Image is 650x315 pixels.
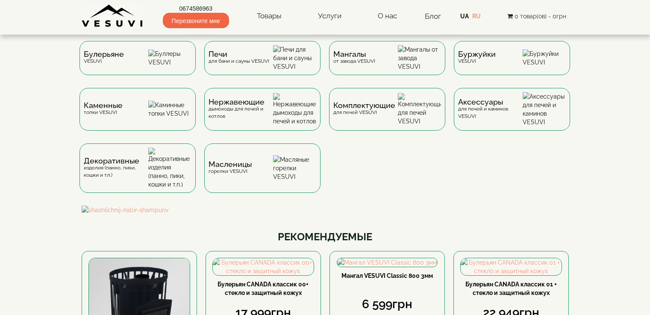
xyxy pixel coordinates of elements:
[472,13,481,20] a: RU
[333,50,366,58] font: Мангалы
[461,258,562,275] img: Булерьян CANADA классик 01 + стекло и защитный кожух
[325,88,450,143] a: Комплектующиедля печей VESUVI Комплектующие для печей VESUVI
[209,97,265,106] font: Нержавеющие
[257,12,282,20] font: Товары
[209,50,227,58] font: Печи
[460,13,469,20] a: UA
[84,156,139,165] font: Декоративные
[148,148,191,189] img: Декоративные изделия (панно, пики, кошки и т.п.)
[333,101,395,110] font: Комплектующие
[378,12,397,20] font: О нас
[75,88,200,143] a: Каменныетопки VESUVI Каминные топки VESUVI
[309,6,350,26] a: Услуги
[273,45,316,71] img: Печи для бани и сауны VESUVI
[425,12,441,20] a: Блог
[75,143,200,206] a: Декоративныеизделия (панно, пики, кошки и т.п.) Декоративные изделия (панно, пики, кошки и т.п.)
[148,101,191,118] img: Каминные топки VESUVI
[179,5,212,12] font: 0674586963
[209,58,269,64] font: для бани и сауны VESUVI
[213,258,314,275] img: Булерьян CANADA классик 00+ стекло и защитный кожух
[84,165,136,178] font: изделия (панно, пики, кошки и т.п.)
[398,93,441,125] img: Комплектующие для печей VESUVI
[273,93,316,125] img: Нержавеющие дымоходы для печей и котлов
[209,168,247,174] font: горелки VESUVI
[75,41,200,88] a: БулерьянеVESUVI Буллеры VESUVI
[84,58,102,64] font: VESUVI
[200,88,325,143] a: Нержавеющиедымоходы для печей и котлов Нержавеющие дымоходы для печей и котлов
[84,101,123,110] font: Каменные
[273,155,316,181] img: Масляные горелки VESUVI
[325,41,450,88] a: Мангалыот завода VESUVI Мангалы от завода VESUVI
[458,106,508,119] font: для печей и каминов VESUVI
[523,92,566,126] img: Аксессуары для печей и каминов VESUVI
[209,106,263,119] font: дымоходы для печей и котлов
[369,6,406,26] a: О нас
[248,6,290,26] a: Товары
[84,50,124,58] font: Булерьяне
[82,4,144,28] img: Завод VESUVI
[209,160,252,169] font: Масленицы
[458,97,503,106] font: Аксессуары
[450,88,574,143] a: Аксессуарыдля печей и каминов VESUVI Аксессуары для печей и каминов VESUVI
[82,206,569,214] img: shashlichnij-nabir-shampuriv
[505,12,569,21] button: 0 товар(ов) - 0грн
[163,4,229,13] a: 0674586963
[172,17,220,24] font: Перезвоните мне
[450,41,574,88] a: БуржуйкиVESUVI Буржуйки VESUVI
[515,13,566,20] font: 0 товар(ов) - 0грн
[337,258,437,267] img: Мангал VESUVI Classic 800 3мм
[465,281,557,296] a: Булерьян CANADA классик 01 + стекло и защитный кожух
[200,41,325,88] a: Печидля бани и сауны VESUVI Печи для бани и сауны VESUVI
[398,45,441,71] img: Мангалы от завода VESUVI
[148,50,191,67] img: Буллеры VESUVI
[200,143,325,206] a: Масленицыгорелки VESUVI Масляные горелки VESUVI
[341,272,433,279] a: Мангал VESUVI Classic 800 3мм
[362,297,412,311] font: 6 599грн
[333,109,377,115] font: для печей VESUVI
[318,12,341,20] font: Услуги
[458,50,496,58] font: Буржуйки
[218,281,309,296] a: Булерьян CANADA классик 00+ стекло и защитный кожух
[458,58,476,64] font: VESUVI
[333,58,375,64] font: от завода VESUVI
[84,109,117,115] font: топки VESUVI
[523,50,566,67] img: Буржуйки VESUVI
